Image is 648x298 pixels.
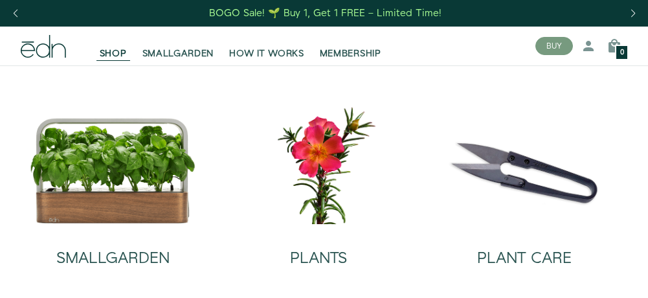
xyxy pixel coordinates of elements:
[92,32,135,60] a: SHOP
[620,49,624,56] span: 0
[290,250,347,267] h2: PLANTS
[432,224,617,277] a: PLANT CARE
[320,47,381,60] span: MEMBERSHIP
[30,224,196,277] a: SMALLGARDEN
[100,47,127,60] span: SHOP
[535,37,573,55] button: BUY
[221,32,311,60] a: HOW IT WORKS
[56,250,170,267] h2: SMALLGARDEN
[537,259,635,292] iframe: Ouvre un widget dans lequel vous pouvez trouver plus d’informations
[142,47,214,60] span: SMALLGARDEN
[229,47,304,60] span: HOW IT WORKS
[227,224,412,277] a: PLANTS
[209,6,441,20] div: BOGO Sale! 🌱 Buy 1, Get 1 FREE – Limited Time!
[208,3,443,23] a: BOGO Sale! 🌱 Buy 1, Get 1 FREE – Limited Time!
[477,250,572,267] h2: PLANT CARE
[312,32,389,60] a: MEMBERSHIP
[135,32,222,60] a: SMALLGARDEN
